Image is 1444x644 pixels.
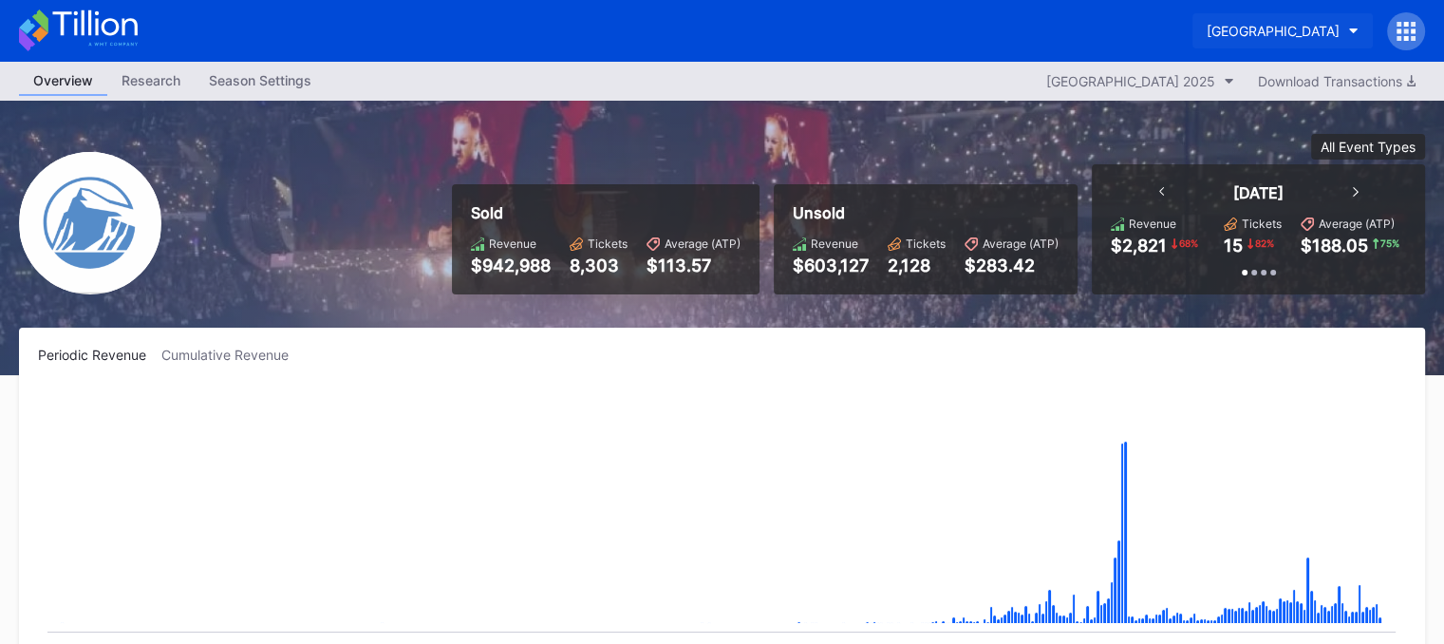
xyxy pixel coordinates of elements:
div: 15 [1224,236,1243,256]
div: Average (ATP) [983,237,1059,251]
div: [DATE] [1233,183,1284,202]
a: Overview [19,66,107,96]
div: Periodic Revenue [38,347,161,363]
div: Tickets [588,237,628,251]
a: Season Settings [195,66,326,96]
div: Average (ATP) [665,237,741,251]
div: 2,128 [888,256,946,275]
a: Research [107,66,195,96]
div: 8,303 [570,256,628,275]
div: $2,821 [1111,236,1167,256]
img: Devils-Logo.png [19,152,161,294]
div: Revenue [489,237,536,251]
div: $603,127 [793,256,869,275]
div: [GEOGRAPHIC_DATA] 2025 [1046,73,1215,89]
div: $942,988 [471,256,551,275]
div: Cumulative Revenue [161,347,304,363]
div: Tickets [1242,217,1282,231]
div: $113.57 [647,256,741,275]
div: $283.42 [965,256,1059,275]
div: 75 % [1378,236,1401,251]
button: All Event Types [1311,134,1425,160]
div: Sold [471,203,741,222]
button: [GEOGRAPHIC_DATA] 2025 [1037,68,1244,94]
div: [GEOGRAPHIC_DATA] [1207,23,1340,39]
div: Unsold [793,203,1059,222]
div: Tickets [906,237,946,251]
div: Average (ATP) [1319,217,1395,231]
div: All Event Types [1321,139,1416,155]
div: Season Settings [195,66,326,94]
div: 82 % [1253,236,1276,251]
div: 68 % [1177,236,1200,251]
div: Research [107,66,195,94]
button: Download Transactions [1248,68,1425,94]
div: $188.05 [1301,236,1368,256]
div: Revenue [811,237,858,251]
button: [GEOGRAPHIC_DATA] [1192,13,1373,48]
div: Revenue [1129,217,1176,231]
div: Download Transactions [1258,73,1416,89]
